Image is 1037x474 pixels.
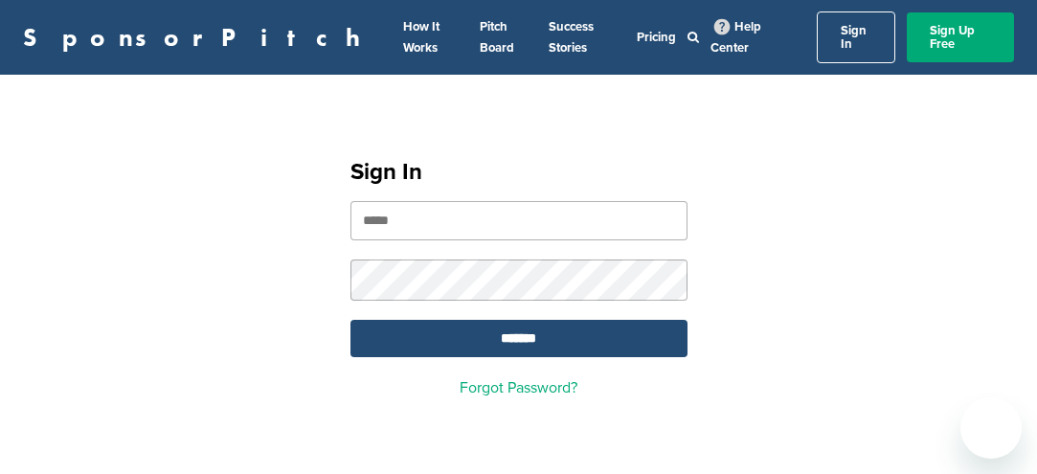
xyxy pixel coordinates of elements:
a: Pitch Board [480,19,514,56]
a: SponsorPitch [23,25,372,50]
a: Pricing [637,30,676,45]
a: Success Stories [549,19,594,56]
a: Help Center [710,15,761,59]
a: Sign In [817,11,896,63]
a: Forgot Password? [460,378,577,397]
iframe: Button to launch messaging window [960,397,1022,459]
a: How It Works [403,19,440,56]
h1: Sign In [350,155,688,190]
a: Sign Up Free [907,12,1014,62]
